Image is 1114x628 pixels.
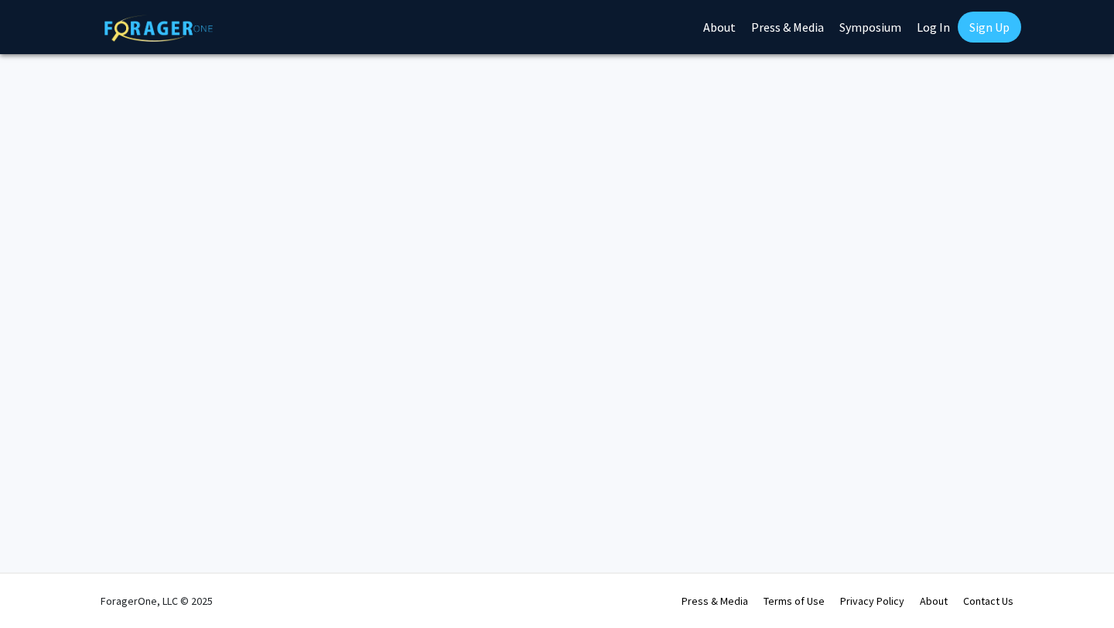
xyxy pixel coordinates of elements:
a: Press & Media [682,594,748,608]
a: Contact Us [963,594,1013,608]
img: ForagerOne Logo [104,15,213,42]
a: Privacy Policy [840,594,904,608]
a: Terms of Use [764,594,825,608]
div: ForagerOne, LLC © 2025 [101,574,213,628]
a: About [920,594,948,608]
a: Sign Up [958,12,1021,43]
